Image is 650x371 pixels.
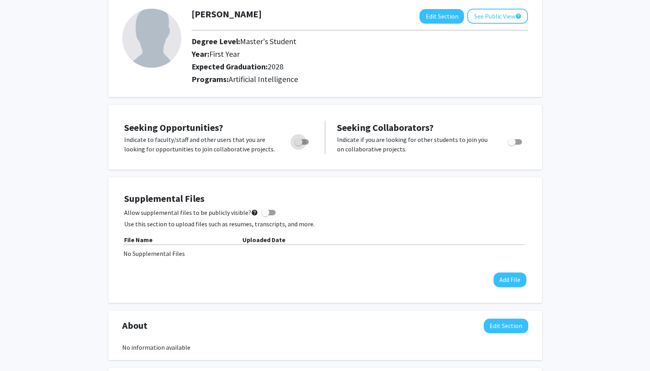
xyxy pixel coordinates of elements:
[505,135,526,147] div: Toggle
[124,236,153,244] b: File Name
[192,49,460,59] h2: Year:
[124,121,223,134] span: Seeking Opportunities?
[122,9,181,68] img: Profile Picture
[229,74,298,84] span: Artificial Intelligence
[124,219,526,229] p: Use this section to upload files such as resumes, transcripts, and more.
[124,193,526,205] h4: Supplemental Files
[209,49,240,59] span: First Year
[6,336,34,365] iframe: Chat
[122,343,528,352] div: No information available
[124,208,258,217] span: Allow supplemental files to be publicly visible?
[192,75,528,84] h2: Programs:
[242,236,285,244] b: Uploaded Date
[251,208,258,217] mat-icon: help
[484,319,528,333] button: Edit About
[240,36,296,46] span: Master's Student
[291,135,313,147] div: Toggle
[123,249,527,258] div: No Supplemental Files
[268,62,283,71] span: 2028
[494,272,526,287] button: Add File
[419,9,464,24] button: Edit Section
[337,121,434,134] span: Seeking Collaborators?
[122,319,147,333] span: About
[192,37,460,46] h2: Degree Level:
[124,135,279,154] p: Indicate to faculty/staff and other users that you are looking for opportunities to join collabor...
[467,9,528,24] button: See Public View
[192,62,460,71] h2: Expected Graduation:
[337,135,493,154] p: Indicate if you are looking for other students to join you on collaborative projects.
[515,11,521,21] mat-icon: help
[192,9,262,20] h1: [PERSON_NAME]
